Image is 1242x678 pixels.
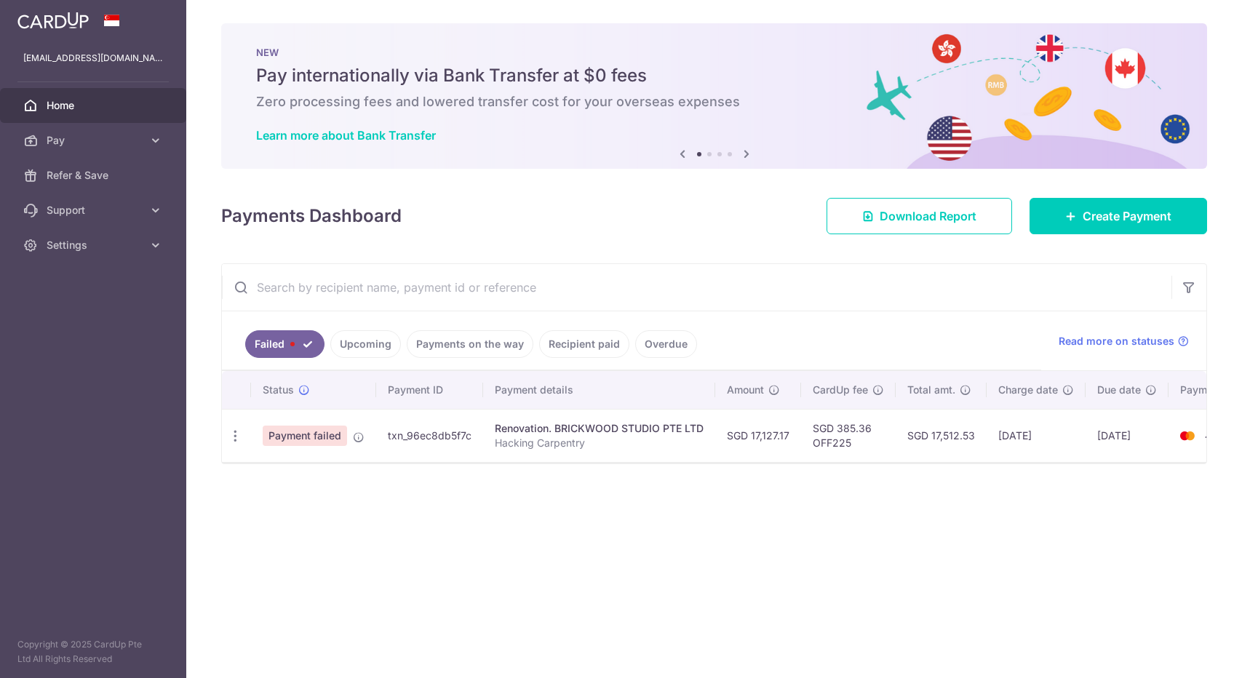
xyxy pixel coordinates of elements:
span: Refer & Save [47,168,143,183]
a: Recipient paid [539,330,629,358]
span: Home [47,98,143,113]
a: Learn more about Bank Transfer [256,128,436,143]
th: Payment ID [376,371,483,409]
img: Bank Card [1173,427,1202,444]
a: Read more on statuses [1059,334,1189,348]
td: [DATE] [1086,409,1169,462]
img: CardUp [17,12,89,29]
input: Search by recipient name, payment id or reference [222,264,1171,311]
span: Download Report [880,207,976,225]
a: Overdue [635,330,697,358]
td: SGD 17,127.17 [715,409,801,462]
td: SGD 17,512.53 [896,409,987,462]
span: Settings [47,238,143,252]
span: Read more on statuses [1059,334,1174,348]
span: Charge date [998,383,1058,397]
span: Due date [1097,383,1141,397]
p: [EMAIL_ADDRESS][DOMAIN_NAME] [23,51,163,65]
span: Payment failed [263,426,347,446]
p: Hacking Carpentry [495,436,704,450]
span: Amount [727,383,764,397]
a: Payments on the way [407,330,533,358]
img: Bank transfer banner [221,23,1207,169]
td: SGD 385.36 OFF225 [801,409,896,462]
span: Total amt. [907,383,955,397]
h4: Payments Dashboard [221,203,402,229]
a: Upcoming [330,330,401,358]
span: Support [47,203,143,218]
span: Status [263,383,294,397]
h5: Pay internationally via Bank Transfer at $0 fees [256,64,1172,87]
a: Failed [245,330,325,358]
td: txn_96ec8db5f7c [376,409,483,462]
span: CardUp fee [813,383,868,397]
span: Pay [47,133,143,148]
span: 4761 [1205,429,1228,442]
th: Payment details [483,371,715,409]
td: [DATE] [987,409,1086,462]
p: NEW [256,47,1172,58]
h6: Zero processing fees and lowered transfer cost for your overseas expenses [256,93,1172,111]
div: Renovation. BRICKWOOD STUDIO PTE LTD [495,421,704,436]
a: Create Payment [1030,198,1207,234]
span: Create Payment [1083,207,1171,225]
a: Download Report [827,198,1012,234]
